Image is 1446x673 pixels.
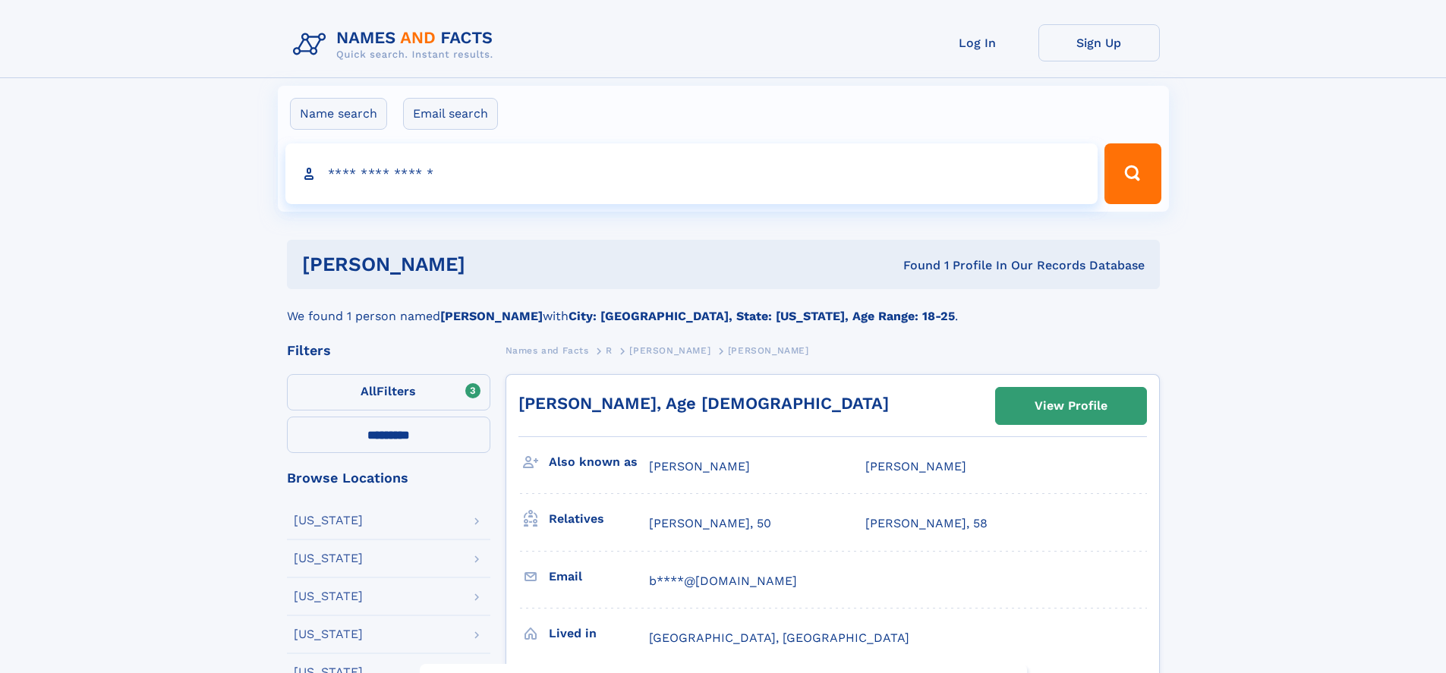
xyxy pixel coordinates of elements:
[294,514,363,527] div: [US_STATE]
[287,471,490,485] div: Browse Locations
[728,345,809,356] span: [PERSON_NAME]
[440,309,543,323] b: [PERSON_NAME]
[285,143,1098,204] input: search input
[287,24,506,65] img: Logo Names and Facts
[684,257,1145,274] div: Found 1 Profile In Our Records Database
[294,590,363,602] div: [US_STATE]
[549,449,649,475] h3: Also known as
[290,98,387,130] label: Name search
[629,341,710,360] a: [PERSON_NAME]
[361,384,376,398] span: All
[549,621,649,646] h3: Lived in
[865,459,966,473] span: [PERSON_NAME]
[294,628,363,640] div: [US_STATE]
[287,289,1160,325] div: We found 1 person named with .
[569,309,955,323] b: City: [GEOGRAPHIC_DATA], State: [US_STATE], Age Range: 18-25
[518,394,889,413] a: [PERSON_NAME], Age [DEMOGRAPHIC_DATA]
[865,515,988,532] a: [PERSON_NAME], 58
[506,341,589,360] a: Names and Facts
[294,552,363,565] div: [US_STATE]
[549,564,649,590] h3: Email
[649,631,909,645] span: [GEOGRAPHIC_DATA], [GEOGRAPHIC_DATA]
[287,344,490,357] div: Filters
[917,24,1038,61] a: Log In
[1035,388,1107,423] div: View Profile
[606,345,613,356] span: R
[287,374,490,410] label: Filters
[649,459,750,473] span: [PERSON_NAME]
[302,255,685,274] h1: [PERSON_NAME]
[1104,143,1161,204] button: Search Button
[549,506,649,532] h3: Relatives
[606,341,613,360] a: R
[996,388,1146,424] a: View Profile
[629,345,710,356] span: [PERSON_NAME]
[403,98,498,130] label: Email search
[649,515,771,532] a: [PERSON_NAME], 50
[1038,24,1160,61] a: Sign Up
